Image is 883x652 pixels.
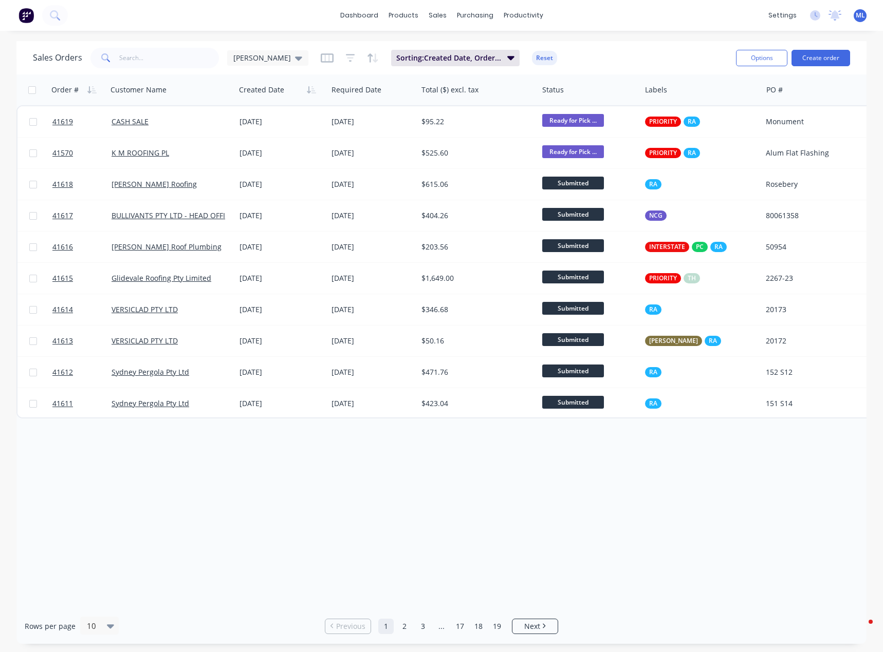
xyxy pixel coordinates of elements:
div: $404.26 [421,210,528,221]
div: $471.76 [421,367,528,377]
span: Submitted [542,271,604,283]
div: [DATE] [332,273,413,283]
button: Options [736,50,787,66]
a: Page 17 [452,619,468,634]
button: INTERSTATEPCRA [645,242,727,252]
span: RA [688,148,696,158]
span: Submitted [542,302,604,315]
div: [DATE] [240,273,323,283]
span: [PERSON_NAME] [649,336,698,346]
div: [DATE] [240,117,323,127]
div: $1,649.00 [421,273,528,283]
span: RA [714,242,723,252]
a: Sydney Pergola Pty Ltd [112,398,189,408]
div: $423.04 [421,398,528,409]
div: [DATE] [240,148,323,158]
span: Submitted [542,396,604,409]
button: PRIORITYTH [645,273,700,283]
span: Submitted [542,177,604,189]
div: [DATE] [332,304,413,315]
span: 41614 [52,304,73,315]
span: 41616 [52,242,73,252]
a: Page 3 [415,619,431,634]
iframe: Intercom live chat [848,617,873,642]
div: 20173 [766,304,864,315]
div: 2267-23 [766,273,864,283]
span: Ready for Pick ... [542,114,604,127]
button: PRIORITYRA [645,148,700,158]
a: Page 19 [489,619,505,634]
div: products [383,8,424,23]
div: Monument [766,117,864,127]
span: Submitted [542,208,604,221]
div: $346.68 [421,304,528,315]
span: Submitted [542,333,604,346]
span: 41612 [52,367,73,377]
div: 80061358 [766,210,864,221]
div: $95.22 [421,117,528,127]
a: 41611 [52,388,112,419]
span: TH [688,273,696,283]
a: 41619 [52,106,112,137]
a: 41616 [52,232,112,262]
a: 41570 [52,138,112,168]
div: 20172 [766,336,864,346]
button: RA [645,398,661,409]
div: [DATE] [240,242,323,252]
div: [DATE] [332,179,413,189]
div: 152 S12 [766,367,864,377]
div: [DATE] [332,210,413,221]
span: RA [688,117,696,127]
span: RA [649,367,657,377]
div: [DATE] [240,179,323,189]
a: Page 18 [471,619,486,634]
a: VERSICLAD PTY LTD [112,336,178,346]
a: [PERSON_NAME] Roofing [112,179,197,189]
span: NCG [649,210,663,221]
div: Customer Name [111,85,167,95]
button: RA [645,179,661,189]
a: 41612 [52,357,112,388]
a: 41614 [52,294,112,325]
h1: Sales Orders [33,53,82,63]
span: RA [649,398,657,409]
button: PRIORITYRA [645,117,700,127]
div: productivity [499,8,548,23]
span: RA [709,336,717,346]
span: Ready for Pick ... [542,145,604,158]
a: K M ROOFING PL [112,148,169,158]
a: 41613 [52,325,112,356]
a: Sydney Pergola Pty Ltd [112,367,189,377]
span: PC [696,242,704,252]
div: Alum Flat Flashing [766,148,864,158]
span: Submitted [542,365,604,377]
span: Next [524,621,540,631]
div: $50.16 [421,336,528,346]
button: Create order [792,50,850,66]
span: Submitted [542,239,604,252]
a: 41618 [52,169,112,200]
a: Page 1 is your current page [378,619,394,634]
span: Previous [336,621,365,631]
div: 50954 [766,242,864,252]
div: [DATE] [332,148,413,158]
div: $203.56 [421,242,528,252]
span: [PERSON_NAME] [233,52,291,63]
div: Status [542,85,564,95]
div: $615.06 [421,179,528,189]
span: 41619 [52,117,73,127]
img: Factory [19,8,34,23]
a: dashboard [335,8,383,23]
div: [DATE] [332,398,413,409]
div: [DATE] [240,210,323,221]
a: Page 2 [397,619,412,634]
div: PO # [766,85,783,95]
span: ML [856,11,865,20]
button: RA [645,304,661,315]
span: Sorting: Created Date, Order # [396,53,501,63]
div: $525.60 [421,148,528,158]
a: 41615 [52,263,112,294]
div: purchasing [452,8,499,23]
span: PRIORITY [649,117,677,127]
span: 41618 [52,179,73,189]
